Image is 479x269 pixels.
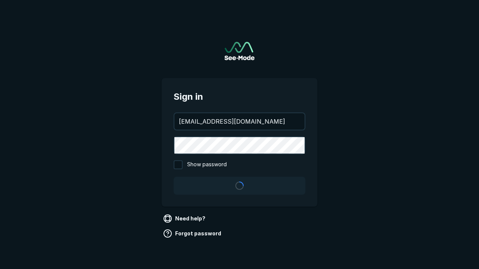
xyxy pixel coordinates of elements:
img: See-Mode Logo [225,42,254,60]
span: Show password [187,160,227,169]
a: Forgot password [162,228,224,239]
span: Sign in [174,90,305,103]
a: Go to sign in [225,42,254,60]
input: your@email.com [174,113,305,130]
a: Need help? [162,213,208,225]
